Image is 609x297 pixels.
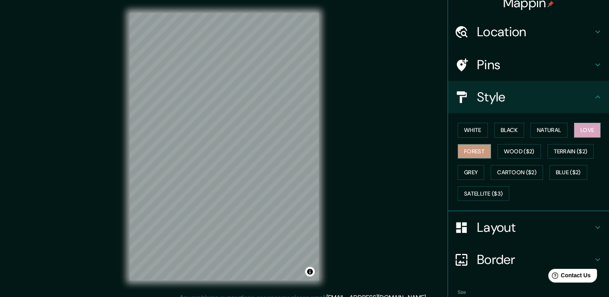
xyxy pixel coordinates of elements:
[448,49,609,81] div: Pins
[574,123,601,138] button: Love
[531,123,568,138] button: Natural
[477,89,593,105] h4: Style
[458,144,491,159] button: Forest
[458,165,484,180] button: Grey
[458,186,509,201] button: Satellite ($3)
[549,165,587,180] button: Blue ($2)
[477,219,593,235] h4: Layout
[448,211,609,243] div: Layout
[448,81,609,113] div: Style
[537,266,600,288] iframe: Help widget launcher
[448,16,609,48] div: Location
[130,13,319,280] canvas: Map
[477,57,593,73] h4: Pins
[477,252,593,268] h4: Border
[494,123,524,138] button: Black
[547,144,594,159] button: Terrain ($2)
[448,243,609,276] div: Border
[305,267,315,276] button: Toggle attribution
[458,289,466,296] label: Size
[458,123,488,138] button: White
[477,24,593,40] h4: Location
[498,144,541,159] button: Wood ($2)
[547,1,554,7] img: pin-icon.png
[491,165,543,180] button: Cartoon ($2)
